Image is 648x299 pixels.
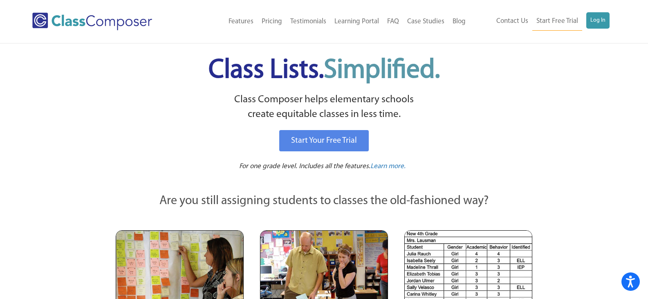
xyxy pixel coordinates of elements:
[470,12,610,31] nav: Header Menu
[286,13,330,31] a: Testimonials
[383,13,403,31] a: FAQ
[492,12,532,30] a: Contact Us
[448,13,470,31] a: Blog
[258,13,286,31] a: Pricing
[403,13,448,31] a: Case Studies
[224,13,258,31] a: Features
[114,92,534,122] p: Class Composer helps elementary schools create equitable classes in less time.
[532,12,582,31] a: Start Free Trial
[291,137,357,145] span: Start Your Free Trial
[32,13,152,30] img: Class Composer
[586,12,610,29] a: Log In
[370,162,406,172] a: Learn more.
[116,192,533,210] p: Are you still assigning students to classes the old-fashioned way?
[239,163,370,170] span: For one grade level. Includes all the features.
[279,130,369,151] a: Start Your Free Trial
[370,163,406,170] span: Learn more.
[184,13,470,31] nav: Header Menu
[324,57,440,84] span: Simplified.
[209,57,440,84] span: Class Lists.
[330,13,383,31] a: Learning Portal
